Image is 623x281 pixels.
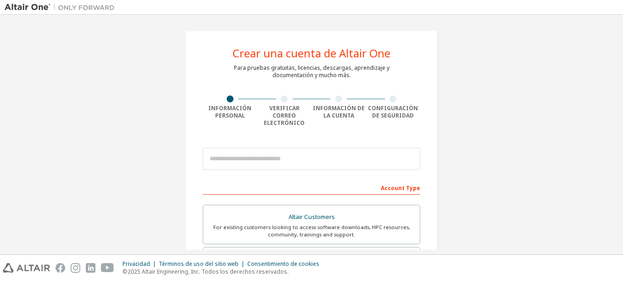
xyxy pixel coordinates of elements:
div: Consentimiento de cookies [247,260,325,268]
div: Privacidad [122,260,159,268]
img: facebook.svg [56,263,65,273]
div: Account Type [203,180,420,195]
font: 2025 Altair Engineering, Inc. Todos los derechos reservados. [128,268,289,275]
img: instagram.svg [71,263,80,273]
div: Términos de uso del sitio web [159,260,247,268]
img: youtube.svg [101,263,114,273]
img: altair_logo.svg [3,263,50,273]
div: For existing customers looking to access software downloads, HPC resources, community, trainings ... [209,224,414,238]
img: linkedin.svg [86,263,95,273]
div: Crear una cuenta de Altair One [233,48,390,59]
div: Información personal [203,105,257,119]
div: Para pruebas gratuitas, licencias, descargas, aprendizaje y documentación y mucho más. [234,64,389,79]
div: Verificar correo electrónico [257,105,312,127]
img: Altair One [5,3,119,12]
div: Altair Customers [209,211,414,224]
div: Información de la cuenta [311,105,366,119]
p: © [122,268,325,275]
div: Configuración de seguridad [366,105,421,119]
